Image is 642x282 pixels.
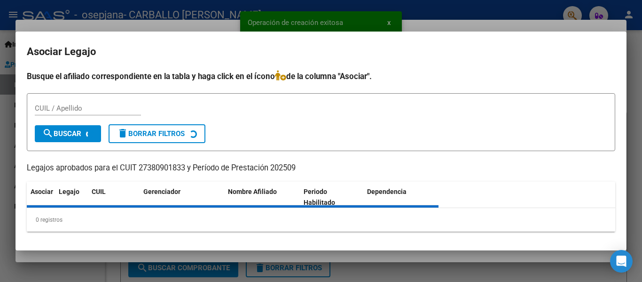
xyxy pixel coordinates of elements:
p: Legajos aprobados para el CUIT 27380901833 y Período de Prestación 202509 [27,162,615,174]
div: Open Intercom Messenger [610,250,633,273]
datatable-header-cell: Dependencia [363,182,439,213]
datatable-header-cell: Gerenciador [140,182,224,213]
span: CUIL [92,188,106,195]
datatable-header-cell: Nombre Afiliado [224,182,300,213]
span: Buscar [42,129,81,138]
datatable-header-cell: Periodo Habilitado [300,182,363,213]
datatable-header-cell: Legajo [55,182,88,213]
span: Legajo [59,188,79,195]
button: Buscar [35,125,101,142]
button: Borrar Filtros [109,124,205,143]
span: Nombre Afiliado [228,188,277,195]
h4: Busque el afiliado correspondiente en la tabla y haga click en el ícono de la columna "Asociar". [27,70,615,82]
mat-icon: search [42,128,54,139]
mat-icon: delete [117,128,128,139]
span: Gerenciador [143,188,180,195]
datatable-header-cell: Asociar [27,182,55,213]
div: 0 registros [27,208,615,232]
span: Dependencia [367,188,407,195]
h2: Asociar Legajo [27,43,615,61]
span: Asociar [31,188,53,195]
span: Borrar Filtros [117,129,185,138]
span: Periodo Habilitado [304,188,335,206]
datatable-header-cell: CUIL [88,182,140,213]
